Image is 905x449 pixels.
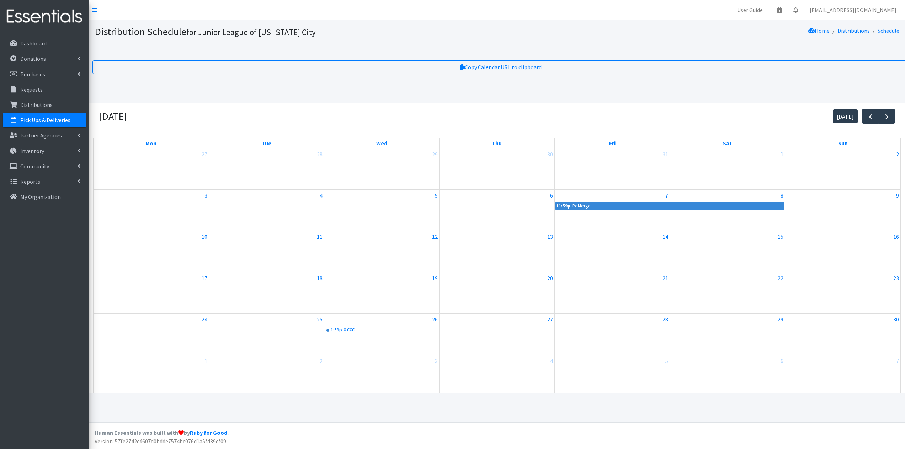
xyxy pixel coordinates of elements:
a: June 19, 2024 [431,272,439,284]
a: User Guide [731,3,768,17]
a: Partner Agencies [3,128,86,142]
a: June 1, 2024 [779,148,785,160]
a: June 27, 2024 [546,314,554,325]
a: 11:59pReMerge [555,202,784,210]
a: June 10, 2024 [200,231,209,242]
p: Reports [20,178,40,185]
a: May 31, 2024 [661,148,670,160]
a: July 6, 2024 [779,355,785,367]
p: Pick Ups & Deliveries [20,117,70,124]
a: Requests [3,82,86,97]
a: Inventory [3,144,86,158]
td: May 30, 2024 [439,148,554,190]
a: June 4, 2024 [318,190,324,201]
td: May 29, 2024 [324,148,439,190]
td: July 1, 2024 [94,355,209,396]
a: Reports [3,174,86,189]
td: June 16, 2024 [785,231,900,272]
a: June 9, 2024 [895,190,900,201]
p: Community [20,163,49,170]
a: Monday [144,138,158,148]
a: June 21, 2024 [661,272,670,284]
td: June 7, 2024 [555,190,670,231]
td: June 14, 2024 [555,231,670,272]
a: July 5, 2024 [664,355,670,367]
a: May 29, 2024 [431,148,439,160]
div: 11:59p [556,202,571,210]
td: June 15, 2024 [670,231,785,272]
p: Donations [20,55,46,62]
button: Previous month [862,109,879,124]
a: Distributions [3,98,86,112]
td: June 5, 2024 [324,190,439,231]
a: June 15, 2024 [776,231,785,242]
a: June 29, 2024 [776,314,785,325]
td: July 6, 2024 [670,355,785,396]
a: Thursday [490,138,503,148]
a: Distributions [837,27,870,34]
p: Requests [20,86,43,93]
td: June 26, 2024 [324,314,439,355]
td: July 2, 2024 [209,355,324,396]
span: Version: 57fe2742c4607d0bdde7574bc076d1a5fd39cf09 [95,438,226,445]
a: Saturday [722,138,733,148]
td: June 6, 2024 [439,190,554,231]
a: May 30, 2024 [546,148,554,160]
p: My Organization [20,193,61,200]
a: Schedule [878,27,899,34]
a: July 2, 2024 [318,355,324,367]
a: June 7, 2024 [664,190,670,201]
td: June 17, 2024 [94,272,209,313]
td: July 4, 2024 [439,355,554,396]
a: June 24, 2024 [200,314,209,325]
a: Ruby for Good [190,429,227,436]
td: July 7, 2024 [785,355,900,396]
td: June 18, 2024 [209,272,324,313]
a: June 20, 2024 [546,272,554,284]
p: Distributions [20,101,53,108]
a: June 23, 2024 [892,272,900,284]
p: Dashboard [20,40,47,47]
a: June 28, 2024 [661,314,670,325]
a: Pick Ups & Deliveries [3,113,86,127]
td: May 28, 2024 [209,148,324,190]
a: June 30, 2024 [892,314,900,325]
button: [DATE] [833,109,858,123]
td: June 27, 2024 [439,314,554,355]
a: [EMAIL_ADDRESS][DOMAIN_NAME] [804,3,902,17]
td: June 22, 2024 [670,272,785,313]
a: June 13, 2024 [546,231,554,242]
h1: Distribution Schedule [95,26,562,38]
td: June 11, 2024 [209,231,324,272]
p: Purchases [20,71,45,78]
td: June 12, 2024 [324,231,439,272]
td: June 8, 2024 [670,190,785,231]
td: June 23, 2024 [785,272,900,313]
a: 1:59pOCCC [325,326,438,334]
a: May 27, 2024 [200,148,209,160]
td: June 25, 2024 [209,314,324,355]
h2: [DATE] [99,110,127,123]
a: Home [808,27,830,34]
td: May 31, 2024 [555,148,670,190]
a: June 8, 2024 [779,190,785,201]
td: June 9, 2024 [785,190,900,231]
button: Next month [878,109,895,124]
td: June 20, 2024 [439,272,554,313]
a: June 2, 2024 [895,148,900,160]
td: June 4, 2024 [209,190,324,231]
td: June 24, 2024 [94,314,209,355]
a: June 11, 2024 [315,231,324,242]
a: Wednesday [375,138,389,148]
div: OCCC [343,326,438,334]
a: June 3, 2024 [203,190,209,201]
td: June 28, 2024 [555,314,670,355]
td: June 13, 2024 [439,231,554,272]
a: June 14, 2024 [661,231,670,242]
td: June 19, 2024 [324,272,439,313]
a: Purchases [3,67,86,81]
p: Partner Agencies [20,132,62,139]
a: July 1, 2024 [203,355,209,367]
a: June 18, 2024 [315,272,324,284]
td: June 29, 2024 [670,314,785,355]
